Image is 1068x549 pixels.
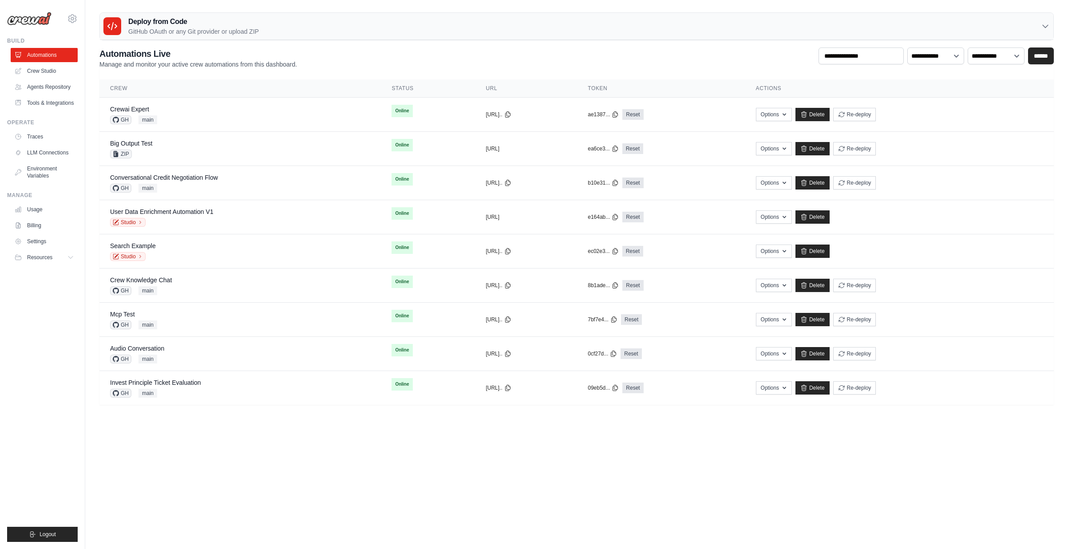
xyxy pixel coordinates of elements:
[138,355,157,363] span: main
[622,383,643,393] a: Reset
[795,210,830,224] a: Delete
[11,250,78,265] button: Resources
[756,142,792,155] button: Options
[588,179,619,186] button: b10e31...
[99,79,381,98] th: Crew
[7,192,78,199] div: Manage
[756,381,792,395] button: Options
[622,212,643,222] a: Reset
[11,234,78,249] a: Settings
[833,142,876,155] button: Re-deploy
[110,345,164,352] a: Audio Conversation
[756,108,792,121] button: Options
[110,286,131,295] span: GH
[110,320,131,329] span: GH
[11,96,78,110] a: Tools & Integrations
[588,248,618,255] button: ec02e3...
[11,130,78,144] a: Traces
[795,142,830,155] a: Delete
[833,347,876,360] button: Re-deploy
[11,146,78,160] a: LLM Connections
[756,210,792,224] button: Options
[110,389,131,398] span: GH
[833,381,876,395] button: Re-deploy
[392,139,412,151] span: Online
[27,254,52,261] span: Resources
[110,379,201,386] a: Invest Principle Ticket Evaluation
[795,381,830,395] a: Delete
[110,115,131,124] span: GH
[756,245,792,258] button: Options
[833,279,876,292] button: Re-deploy
[622,280,643,291] a: Reset
[795,347,830,360] a: Delete
[128,27,259,36] p: GitHub OAuth or any Git provider or upload ZIP
[756,176,792,190] button: Options
[392,310,412,322] span: Online
[138,320,157,329] span: main
[795,279,830,292] a: Delete
[621,314,642,325] a: Reset
[795,245,830,258] a: Delete
[7,37,78,44] div: Build
[40,531,56,538] span: Logout
[110,140,152,147] a: Big Output Test
[110,355,131,363] span: GH
[7,119,78,126] div: Operate
[756,347,792,360] button: Options
[588,350,617,357] button: 0cf27d...
[128,16,259,27] h3: Deploy from Code
[833,176,876,190] button: Re-deploy
[381,79,475,98] th: Status
[99,47,297,60] h2: Automations Live
[110,252,146,261] a: Studio
[745,79,1054,98] th: Actions
[622,246,643,257] a: Reset
[833,108,876,121] button: Re-deploy
[11,64,78,78] a: Crew Studio
[11,80,78,94] a: Agents Repository
[577,79,745,98] th: Token
[7,12,51,25] img: Logo
[588,282,619,289] button: 8b1ade...
[99,60,297,69] p: Manage and monitor your active crew automations from this dashboard.
[588,145,618,152] button: ea6ce3...
[110,184,131,193] span: GH
[392,276,412,288] span: Online
[756,313,792,326] button: Options
[392,344,412,356] span: Online
[110,150,132,158] span: ZIP
[588,213,619,221] button: e164ab...
[110,311,135,318] a: Mcp Test
[110,218,146,227] a: Studio
[11,202,78,217] a: Usage
[795,108,830,121] a: Delete
[138,286,157,295] span: main
[588,384,619,391] button: 09eb5d...
[11,162,78,183] a: Environment Variables
[833,313,876,326] button: Re-deploy
[138,115,157,124] span: main
[588,316,617,323] button: 7bf7e4...
[622,109,643,120] a: Reset
[392,105,412,117] span: Online
[475,79,577,98] th: URL
[392,241,412,254] span: Online
[795,313,830,326] a: Delete
[7,527,78,542] button: Logout
[110,208,214,215] a: User Data Enrichment Automation V1
[621,348,641,359] a: Reset
[110,276,172,284] a: Crew Knowledge Chat
[392,173,412,186] span: Online
[110,242,156,249] a: Search Example
[392,378,412,391] span: Online
[110,106,149,113] a: Crewai Expert
[11,48,78,62] a: Automations
[622,143,643,154] a: Reset
[138,184,157,193] span: main
[622,178,643,188] a: Reset
[392,207,412,220] span: Online
[138,389,157,398] span: main
[756,279,792,292] button: Options
[588,111,619,118] button: ae1387...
